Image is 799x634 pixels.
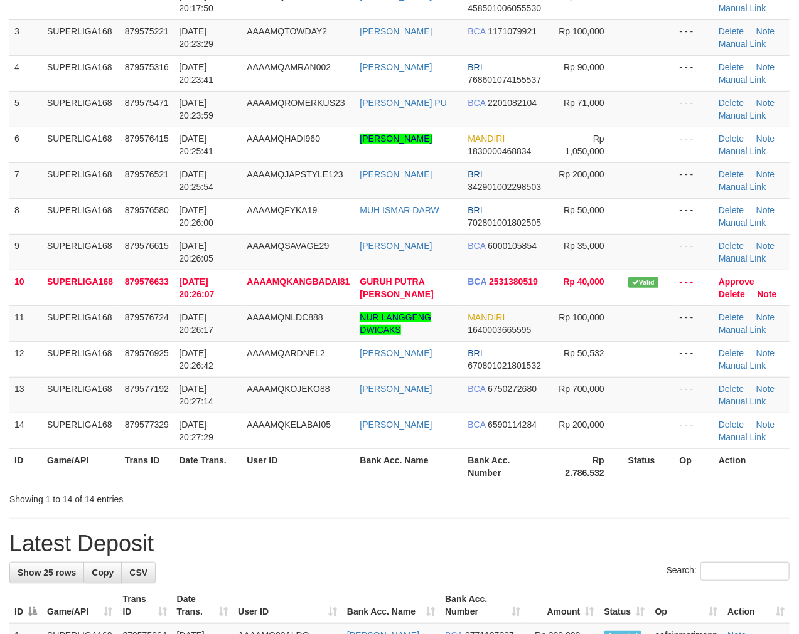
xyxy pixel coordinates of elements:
[489,277,538,287] span: Copy 2531380519 to clipboard
[675,448,714,484] th: Op
[247,62,331,72] span: AAAAMQAMRAN002
[700,562,790,581] input: Search:
[125,384,169,394] span: 879577192
[719,110,766,120] a: Manual Link
[247,348,324,358] span: AAAAMQARDNEL2
[42,588,118,623] th: Game/API: activate to sort column ascending
[360,169,432,179] a: [PERSON_NAME]
[360,241,432,251] a: [PERSON_NAME]
[756,420,775,430] a: Note
[756,134,775,144] a: Note
[719,396,766,406] a: Manual Link
[9,55,42,91] td: 4
[9,341,42,377] td: 12
[121,562,156,583] a: CSV
[757,289,776,299] a: Note
[756,348,775,358] a: Note
[179,62,213,85] span: [DATE] 20:23:41
[42,413,120,448] td: SUPERLIGA168
[125,277,169,287] span: 879576633
[675,413,714,448] td: - - -
[125,312,169,322] span: 879576724
[559,169,604,179] span: Rp 200,000
[564,205,604,215] span: Rp 50,000
[92,568,114,578] span: Copy
[468,218,541,228] span: Copy 702801001802505 to clipboard
[468,169,482,179] span: BRI
[564,62,604,72] span: Rp 90,000
[675,19,714,55] td: - - -
[468,325,531,335] span: Copy 1640003665595 to clipboard
[756,384,775,394] a: Note
[179,169,213,192] span: [DATE] 20:25:54
[360,98,446,108] a: [PERSON_NAME] PU
[563,277,604,287] span: Rp 40,000
[247,420,331,430] span: AAAAMQKELABAI05
[125,205,169,215] span: 879576580
[125,134,169,144] span: 879576415
[488,26,537,36] span: Copy 1171079921 to clipboard
[468,241,485,251] span: BCA
[468,348,482,358] span: BRI
[179,98,213,120] span: [DATE] 20:23:59
[9,448,42,484] th: ID
[360,312,431,335] a: NUR LANGGENG DWICAKS
[719,146,766,156] a: Manual Link
[468,384,485,394] span: BCA
[675,305,714,341] td: - - -
[564,348,604,358] span: Rp 50,532
[468,312,505,322] span: MANDIRI
[125,98,169,108] span: 879575471
[247,241,329,251] span: AAAAMQSAVAGE29
[468,62,482,72] span: BRI
[719,277,754,287] a: Approve
[468,134,505,144] span: MANDIRI
[719,3,766,13] a: Manual Link
[247,312,323,322] span: AAAAMQNLDC888
[179,26,213,49] span: [DATE] 20:23:29
[9,562,84,583] a: Show 25 rows
[756,241,775,251] a: Note
[179,384,213,406] span: [DATE] 20:27:14
[468,205,482,215] span: BRI
[559,384,604,394] span: Rp 700,000
[247,277,350,287] span: AAAAMQKANGBADAI81
[118,588,172,623] th: Trans ID: activate to sort column ascending
[675,377,714,413] td: - - -
[242,448,355,484] th: User ID
[488,420,537,430] span: Copy 6590114284 to clipboard
[719,384,744,394] a: Delete
[488,384,537,394] span: Copy 6750272680 to clipboard
[125,241,169,251] span: 879576615
[18,568,76,578] span: Show 25 rows
[468,98,485,108] span: BCA
[719,253,766,263] a: Manual Link
[42,341,120,377] td: SUPERLIGA168
[42,91,120,127] td: SUPERLIGA168
[342,588,440,623] th: Bank Acc. Name: activate to sort column ascending
[9,91,42,127] td: 5
[247,205,317,215] span: AAAAMQFYKA19
[360,277,433,299] a: GURUH PUTRA [PERSON_NAME]
[756,205,775,215] a: Note
[42,234,120,270] td: SUPERLIGA168
[488,241,537,251] span: Copy 6000105854 to clipboard
[675,234,714,270] td: - - -
[9,413,42,448] td: 14
[756,169,775,179] a: Note
[756,98,775,108] a: Note
[675,198,714,234] td: - - -
[468,182,541,192] span: Copy 342901002298503 to clipboard
[623,448,675,484] th: Status
[719,134,744,144] a: Delete
[42,270,120,305] td: SUPERLIGA168
[247,169,343,179] span: AAAAMQJAPSTYLE123
[719,325,766,335] a: Manual Link
[9,305,42,341] td: 11
[719,241,744,251] a: Delete
[667,562,790,581] label: Search:
[675,55,714,91] td: - - -
[247,98,345,108] span: AAAAMQROMERKUS23
[360,134,432,144] a: [PERSON_NAME]
[675,162,714,198] td: - - -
